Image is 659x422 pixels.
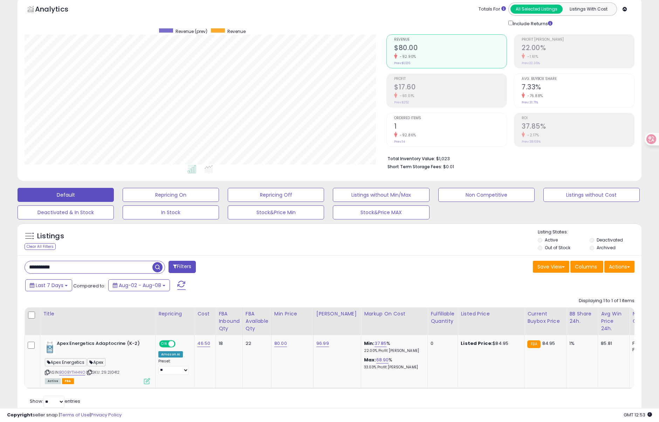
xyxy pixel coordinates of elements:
[562,5,615,14] button: Listings With Cost
[522,139,541,144] small: Prev: 38.69%
[45,340,150,383] div: ASIN:
[522,83,634,93] h2: 7.33%
[333,205,429,219] button: Stock&Price MAX
[91,411,122,418] a: Privacy Policy
[394,100,409,104] small: Prev: $252
[361,307,428,335] th: The percentage added to the cost of goods (COGS) that forms the calculator for Min & Max prices.
[160,341,169,347] span: ON
[570,261,603,273] button: Columns
[601,310,626,332] div: Avg Win Price 24h.
[632,340,655,347] div: FBA: 5
[73,283,105,289] span: Compared to:
[274,310,310,318] div: Min Price
[174,341,186,347] span: OFF
[569,340,592,347] div: 1%
[228,205,324,219] button: Stock&Price Min
[522,44,634,53] h2: 22.00%
[394,116,507,120] span: Ordered Items
[394,38,507,42] span: Revenue
[597,237,623,243] label: Deactivated
[376,356,389,363] a: 68.90
[197,310,213,318] div: Cost
[527,310,563,325] div: Current Buybox Price
[364,310,425,318] div: Markup on Cost
[597,245,616,251] label: Archived
[364,340,375,347] b: Min:
[394,83,507,93] h2: $17.60
[37,231,64,241] h5: Listings
[522,100,538,104] small: Prev: 31.71%
[7,412,122,418] div: seller snap | |
[522,122,634,132] h2: 37.85%
[364,356,376,363] b: Max:
[479,6,506,13] div: Totals For
[123,188,219,202] button: Repricing On
[624,411,652,418] span: 2025-08-16 12:53 GMT
[59,369,85,375] a: B00BYTHHNO
[364,365,422,370] p: 33.03% Profit [PERSON_NAME]
[431,310,455,325] div: Fulfillable Quantity
[538,229,641,236] p: Listing States:
[579,298,634,304] div: Displaying 1 to 1 of 1 items
[542,340,555,347] span: 84.95
[387,164,442,170] b: Short Term Storage Fees:
[364,357,422,370] div: %
[36,282,63,289] span: Last 7 Days
[62,378,74,384] span: FBA
[43,310,152,318] div: Title
[119,282,161,289] span: Aug-02 - Aug-08
[228,188,324,202] button: Repricing Off
[197,340,210,347] a: 46.50
[364,340,422,353] div: %
[45,358,87,366] span: Apex Energetics
[525,54,538,59] small: -1.61%
[522,116,634,120] span: ROI
[522,77,634,81] span: Avg. Buybox Share
[246,340,266,347] div: 22
[333,188,429,202] button: Listings without Min/Max
[438,188,535,202] button: Non Competitive
[7,411,33,418] strong: Copyright
[394,44,507,53] h2: $80.00
[375,340,387,347] a: 37.85
[274,340,287,347] a: 80.00
[394,77,507,81] span: Profit
[443,163,454,170] span: $0.01
[86,369,120,375] span: | SKU: 29.2|0412
[45,378,61,384] span: All listings currently available for purchase on Amazon
[510,5,563,14] button: All Selected Listings
[575,263,597,270] span: Columns
[18,205,114,219] button: Deactivated & In Stock
[632,347,655,353] div: FBM: 2
[60,411,90,418] a: Terms of Use
[35,4,82,16] h5: Analytics
[227,28,246,34] span: Revenue
[543,188,640,202] button: Listings without Cost
[394,61,410,65] small: Prev: $1,126
[45,340,55,354] img: 11A+eFmUGPL._SL40_.jpg
[601,340,624,347] div: 85.81
[525,93,543,98] small: -76.88%
[158,310,191,318] div: Repricing
[158,351,183,358] div: Amazon AI
[604,261,634,273] button: Actions
[87,358,105,366] span: Apex
[522,61,540,65] small: Prev: 22.36%
[387,154,629,162] li: $1,023
[431,340,452,347] div: 0
[108,279,170,291] button: Aug-02 - Aug-08
[394,139,405,144] small: Prev: 14
[316,340,329,347] a: 96.99
[169,261,196,273] button: Filters
[632,310,658,325] div: Num of Comp.
[176,28,207,34] span: Revenue (prev)
[503,19,561,27] div: Include Returns
[364,348,422,353] p: 22.00% Profit [PERSON_NAME]
[397,54,416,59] small: -92.90%
[57,340,142,349] b: Apex Energetics Adaptocrine (K-2)
[397,132,416,138] small: -92.86%
[316,310,358,318] div: [PERSON_NAME]
[527,340,540,348] small: FBA
[246,310,268,332] div: FBA Available Qty
[545,245,570,251] label: Out of Stock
